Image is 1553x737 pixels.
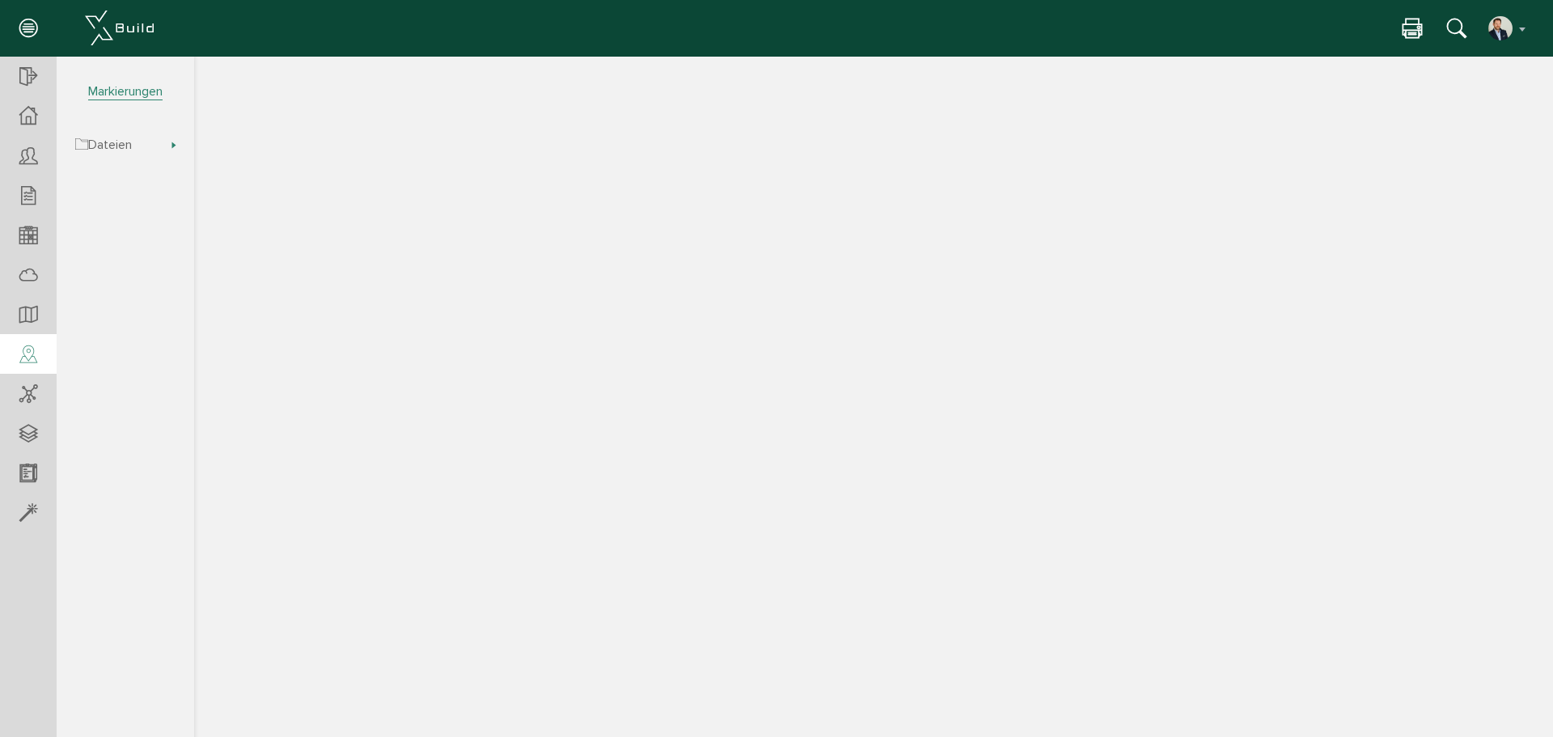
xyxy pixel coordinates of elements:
[1472,659,1553,737] iframe: Chat Widget
[75,137,132,153] span: Dateien
[1472,659,1553,737] div: Chat-Widget
[88,83,163,100] span: Markierungen
[1447,16,1475,40] div: Suche
[85,11,154,45] img: xBuild_Logo_Horizontal_White.png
